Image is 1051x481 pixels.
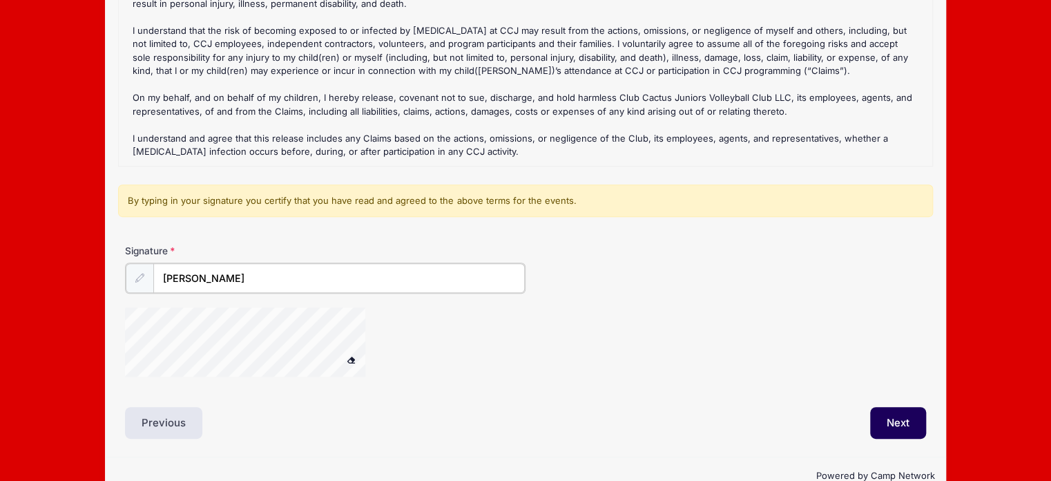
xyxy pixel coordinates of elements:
label: Signature [125,244,325,258]
div: By typing in your signature you certify that you have read and agreed to the above terms for the ... [118,185,932,218]
button: Next [870,407,926,439]
input: Enter first and last name [153,263,525,293]
button: Previous [125,407,202,439]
